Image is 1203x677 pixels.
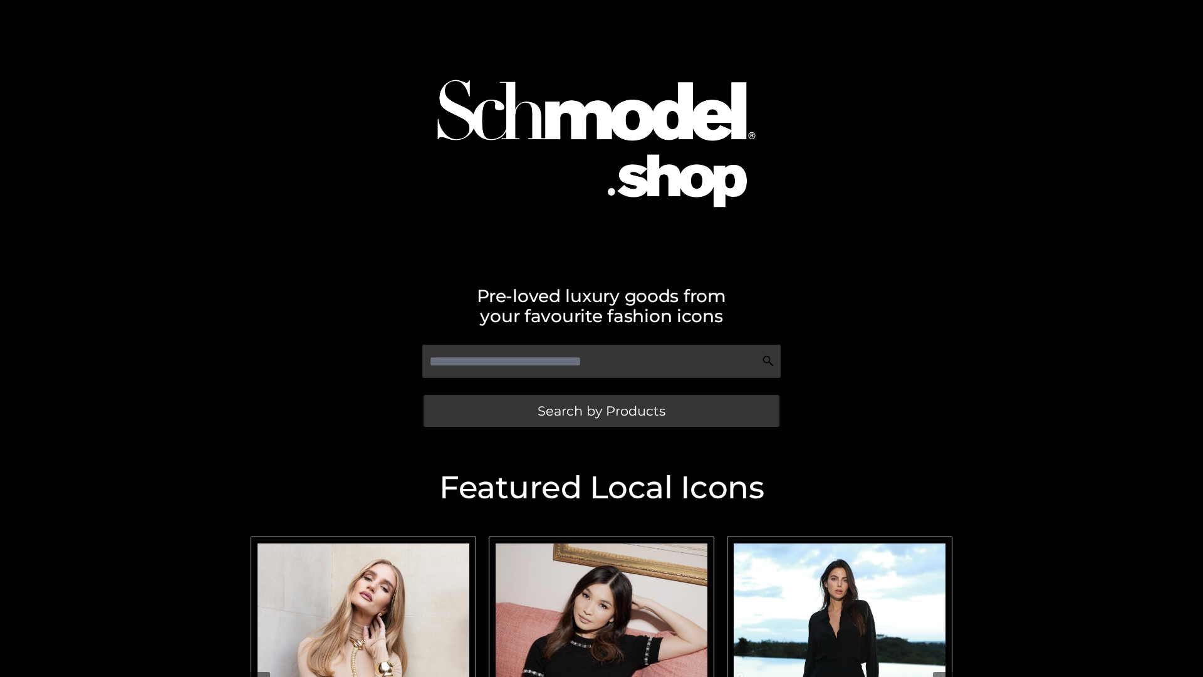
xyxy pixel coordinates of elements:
h2: Featured Local Icons​ [244,472,959,503]
a: Search by Products [424,395,779,427]
h2: Pre-loved luxury goods from your favourite fashion icons [244,286,959,326]
img: Search Icon [762,355,774,367]
span: Search by Products [538,404,665,417]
